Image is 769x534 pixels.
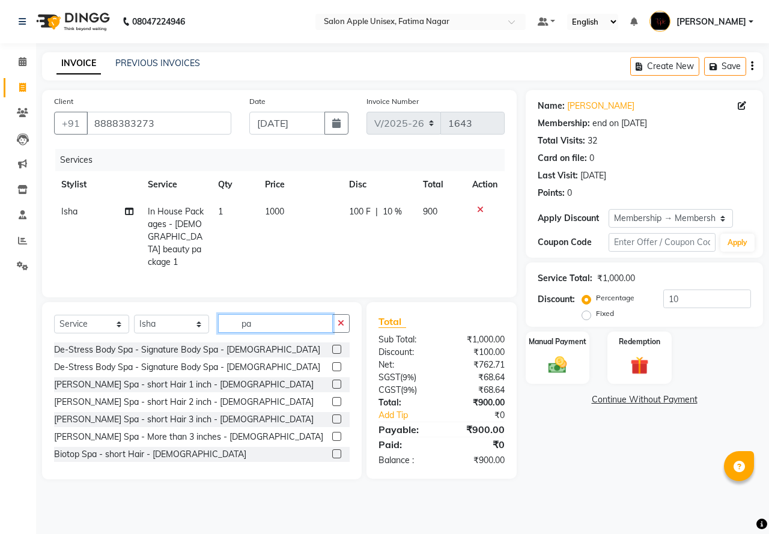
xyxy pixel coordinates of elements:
div: Net: [369,359,442,371]
a: [PERSON_NAME] [567,100,634,112]
div: [PERSON_NAME] Spa - short Hair 3 inch - [DEMOGRAPHIC_DATA] [54,413,314,426]
div: De-Stress Body Spa - Signature Body Spa - [DEMOGRAPHIC_DATA] [54,361,320,374]
input: Search by Name/Mobile/Email/Code [87,112,231,135]
div: Points: [538,187,565,199]
div: [PERSON_NAME] Spa - short Hair 2 inch - [DEMOGRAPHIC_DATA] [54,396,314,408]
th: Price [258,171,342,198]
img: Tahira [649,11,670,32]
div: Last Visit: [538,169,578,182]
a: INVOICE [56,53,101,74]
div: ₹0 [442,437,514,452]
span: | [375,205,378,218]
div: [DATE] [580,169,606,182]
span: 9% [403,385,415,395]
div: Biotop Spa - short Hair - [DEMOGRAPHIC_DATA] [54,448,246,461]
th: Stylist [54,171,141,198]
span: In House Packages - [DEMOGRAPHIC_DATA] beauty package 1 [148,206,204,267]
input: Enter Offer / Coupon Code [609,233,716,252]
div: Name: [538,100,565,112]
div: ₹68.64 [442,384,514,396]
label: Manual Payment [529,336,586,347]
th: Service [141,171,211,198]
div: Total: [369,396,442,409]
label: Client [54,96,73,107]
label: Date [249,96,266,107]
span: Total [378,315,406,328]
div: Apply Discount [538,212,609,225]
div: ₹68.64 [442,371,514,384]
div: Balance : [369,454,442,467]
label: Fixed [596,308,614,319]
div: Service Total: [538,272,592,285]
b: 08047224946 [132,5,185,38]
div: end on [DATE] [592,117,647,130]
button: Create New [630,57,699,76]
div: Payable: [369,422,442,437]
div: 0 [589,152,594,165]
th: Total [416,171,465,198]
div: [PERSON_NAME] Spa - short Hair 1 inch - [DEMOGRAPHIC_DATA] [54,378,314,391]
span: 100 F [349,205,371,218]
th: Qty [211,171,258,198]
a: Add Tip [369,409,454,422]
div: De-Stress Body Spa - Signature Body Spa - [DEMOGRAPHIC_DATA] [54,344,320,356]
div: Card on file: [538,152,587,165]
div: ₹1,000.00 [442,333,514,346]
button: Apply [720,234,755,252]
input: Search or Scan [218,314,333,333]
label: Percentage [596,293,634,303]
span: 10 % [383,205,402,218]
div: ₹762.71 [442,359,514,371]
div: Paid: [369,437,442,452]
span: 9% [403,372,414,382]
div: ₹900.00 [442,422,514,437]
div: Services [55,149,514,171]
label: Invoice Number [366,96,419,107]
span: 900 [423,206,437,217]
a: Continue Without Payment [528,393,761,406]
button: +91 [54,112,88,135]
div: ₹0 [454,409,514,422]
div: ₹900.00 [442,454,514,467]
div: ₹1,000.00 [597,272,635,285]
span: 1000 [265,206,284,217]
span: CGST [378,384,401,395]
div: Discount: [538,293,575,306]
div: Total Visits: [538,135,585,147]
span: [PERSON_NAME] [676,16,746,28]
div: Sub Total: [369,333,442,346]
a: PREVIOUS INVOICES [115,58,200,68]
div: ( ) [369,384,442,396]
img: _gift.svg [625,354,655,377]
img: logo [31,5,113,38]
div: Coupon Code [538,236,609,249]
button: Save [704,57,746,76]
div: ₹900.00 [442,396,514,409]
div: 32 [588,135,597,147]
div: ₹100.00 [442,346,514,359]
th: Disc [342,171,415,198]
div: [PERSON_NAME] Spa - More than 3 inches - [DEMOGRAPHIC_DATA] [54,431,323,443]
span: 1 [218,206,223,217]
div: 0 [567,187,572,199]
img: _cash.svg [543,354,573,375]
div: Membership: [538,117,590,130]
span: SGST [378,372,400,383]
label: Redemption [619,336,660,347]
th: Action [465,171,505,198]
div: ( ) [369,371,442,384]
span: Isha [61,206,78,217]
div: Discount: [369,346,442,359]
